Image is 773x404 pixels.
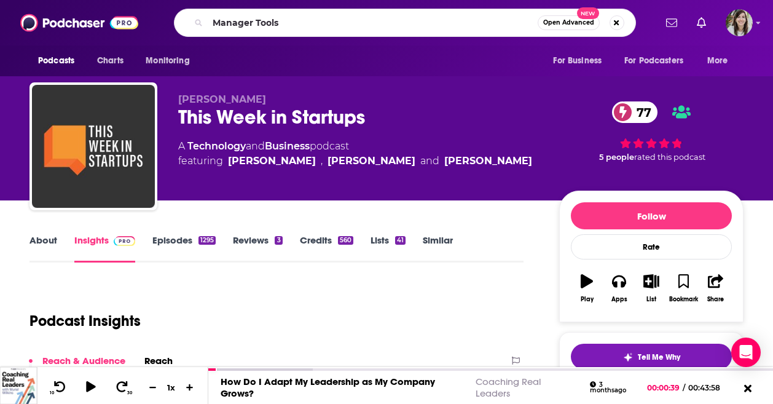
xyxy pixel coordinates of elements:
[144,355,173,366] h2: Reach
[571,202,732,229] button: Follow
[420,154,439,168] span: and
[616,49,701,73] button: open menu
[47,380,71,395] button: 10
[114,236,135,246] img: Podchaser Pro
[683,383,685,392] span: /
[42,355,125,366] p: Reach & Audience
[178,154,532,168] span: featuring
[538,15,600,30] button: Open AdvancedNew
[32,85,155,208] img: This Week in Startups
[371,234,406,263] a: Lists41
[661,12,682,33] a: Show notifications dropdown
[667,266,699,311] button: Bookmark
[590,381,640,394] div: 3 months ago
[635,266,667,311] button: List
[707,296,724,303] div: Share
[395,236,406,245] div: 41
[265,140,310,152] a: Business
[233,234,282,263] a: Reviews3
[178,139,532,168] div: A podcast
[178,93,266,105] span: [PERSON_NAME]
[571,234,732,259] div: Rate
[646,296,656,303] div: List
[726,9,753,36] span: Logged in as devinandrade
[221,376,435,399] a: How Do I Adapt My Leadership as My Company Grows?
[152,234,216,263] a: Episodes1295
[20,11,138,34] img: Podchaser - Follow, Share and Rate Podcasts
[29,234,57,263] a: About
[338,236,353,245] div: 560
[707,52,728,69] span: More
[726,9,753,36] button: Show profile menu
[29,312,141,330] h1: Podcast Insights
[612,101,657,123] a: 77
[38,52,74,69] span: Podcasts
[634,152,705,162] span: rated this podcast
[146,52,189,69] span: Monitoring
[246,140,265,152] span: and
[685,383,732,392] span: 00:43:58
[599,152,634,162] span: 5 people
[647,383,683,392] span: 00:00:39
[603,266,635,311] button: Apps
[669,296,698,303] div: Bookmark
[731,338,761,367] div: Open Intercom Messenger
[161,382,182,392] div: 1 x
[692,12,711,33] a: Show notifications dropdown
[611,296,627,303] div: Apps
[577,7,599,19] span: New
[97,52,124,69] span: Charts
[638,352,680,362] span: Tell Me Why
[29,355,125,378] button: Reach & Audience
[174,9,636,37] div: Search podcasts, credits, & more...
[127,390,132,395] span: 30
[726,9,753,36] img: User Profile
[543,20,594,26] span: Open Advanced
[623,352,633,362] img: tell me why sparkle
[423,234,453,263] a: Similar
[300,234,353,263] a: Credits560
[228,154,316,168] a: Molly Wood
[553,52,602,69] span: For Business
[559,93,744,170] div: 77 5 peoplerated this podcast
[624,52,683,69] span: For Podcasters
[624,101,657,123] span: 77
[275,236,282,245] div: 3
[700,266,732,311] button: Share
[544,49,617,73] button: open menu
[321,154,323,168] span: ,
[208,13,538,33] input: Search podcasts, credits, & more...
[581,296,594,303] div: Play
[74,234,135,263] a: InsightsPodchaser Pro
[571,344,732,370] button: tell me why sparkleTell Me Why
[198,236,216,245] div: 1295
[89,49,131,73] a: Charts
[328,154,415,168] a: Jason Calacanis
[444,154,532,168] div: [PERSON_NAME]
[50,390,54,395] span: 10
[137,49,205,73] button: open menu
[111,380,135,395] button: 30
[571,266,603,311] button: Play
[187,140,246,152] a: Technology
[699,49,744,73] button: open menu
[476,376,541,399] a: Coaching Real Leaders
[29,49,90,73] button: open menu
